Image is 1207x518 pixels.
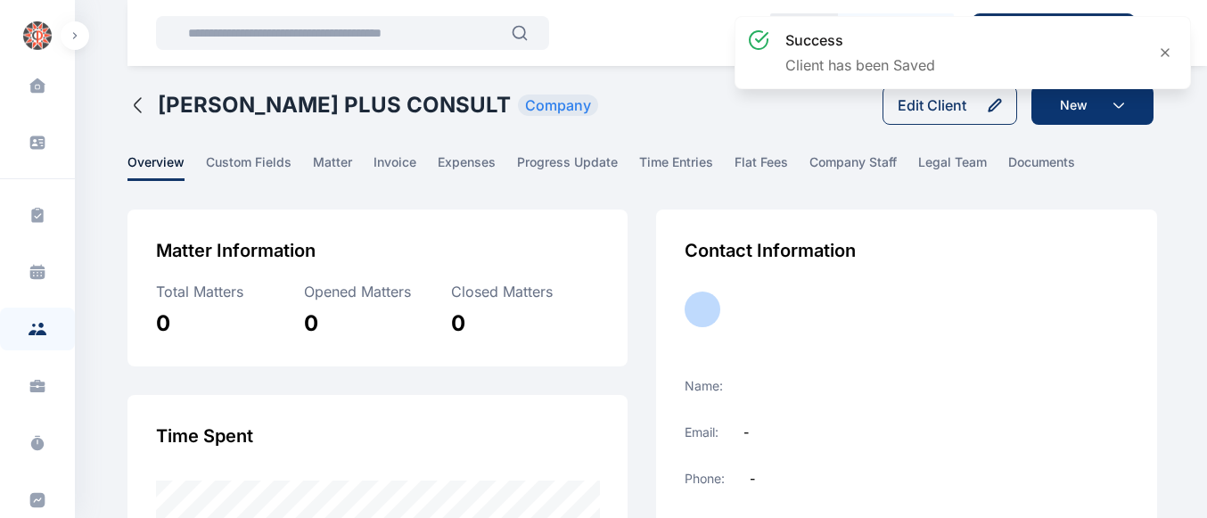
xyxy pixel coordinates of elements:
[639,153,713,181] span: time entries
[127,153,185,181] span: overview
[918,153,987,181] span: legal team
[374,153,438,181] a: invoice
[639,153,735,181] a: time entries
[785,29,935,51] h3: success
[809,153,918,181] a: company staff
[438,153,496,181] span: expenses
[156,238,600,263] div: Matter Information
[304,309,452,338] div: 0
[685,470,725,488] label: Phone:
[206,153,291,181] span: custom fields
[304,281,452,302] div: Opened Matters
[374,153,416,181] span: invoice
[918,153,1008,181] a: legal team
[518,95,598,116] span: Company
[685,423,718,441] label: Email:
[127,153,206,181] a: overview
[206,153,313,181] a: custom fields
[158,91,511,119] h1: [PERSON_NAME] PLUS CONSULT
[735,153,788,181] span: flat fees
[750,470,755,488] label: -
[156,281,304,302] div: Total Matters
[809,153,897,181] span: company staff
[517,153,618,181] span: progress update
[517,153,639,181] a: progress update
[785,54,935,76] p: Client has been Saved
[1008,153,1075,181] span: documents
[1008,153,1096,181] a: documents
[451,309,599,338] div: 0
[156,309,304,338] div: 0
[313,153,352,181] span: matter
[156,423,600,448] div: Time Spent
[685,377,723,395] label: Name:
[685,238,1129,263] div: Contact Information
[735,153,809,181] a: flat fees
[451,281,599,302] div: Closed Matters
[743,423,749,441] label: -
[313,153,374,181] a: matter
[438,153,517,181] a: expenses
